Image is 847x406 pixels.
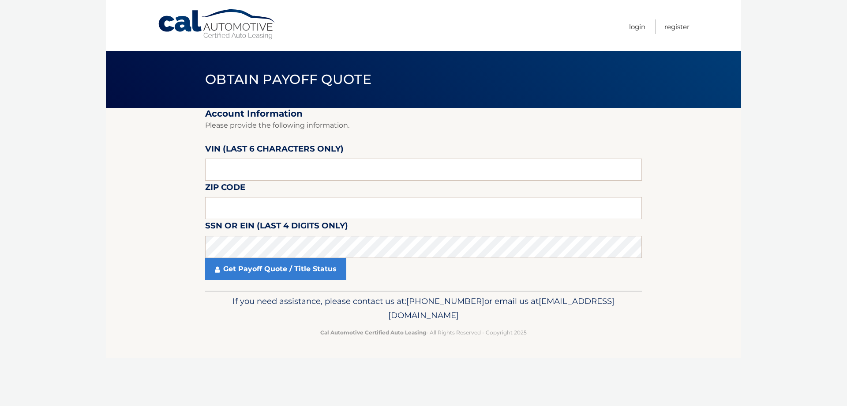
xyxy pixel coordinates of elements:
label: VIN (last 6 characters only) [205,142,344,159]
label: SSN or EIN (last 4 digits only) [205,219,348,235]
a: Login [629,19,645,34]
span: Obtain Payoff Quote [205,71,371,87]
strong: Cal Automotive Certified Auto Leasing [320,329,426,336]
h2: Account Information [205,108,642,119]
span: [PHONE_NUMBER] [406,296,484,306]
a: Cal Automotive [157,9,277,40]
a: Register [664,19,690,34]
p: - All Rights Reserved - Copyright 2025 [211,328,636,337]
p: Please provide the following information. [205,119,642,132]
label: Zip Code [205,181,245,197]
a: Get Payoff Quote / Title Status [205,258,346,280]
p: If you need assistance, please contact us at: or email us at [211,294,636,323]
